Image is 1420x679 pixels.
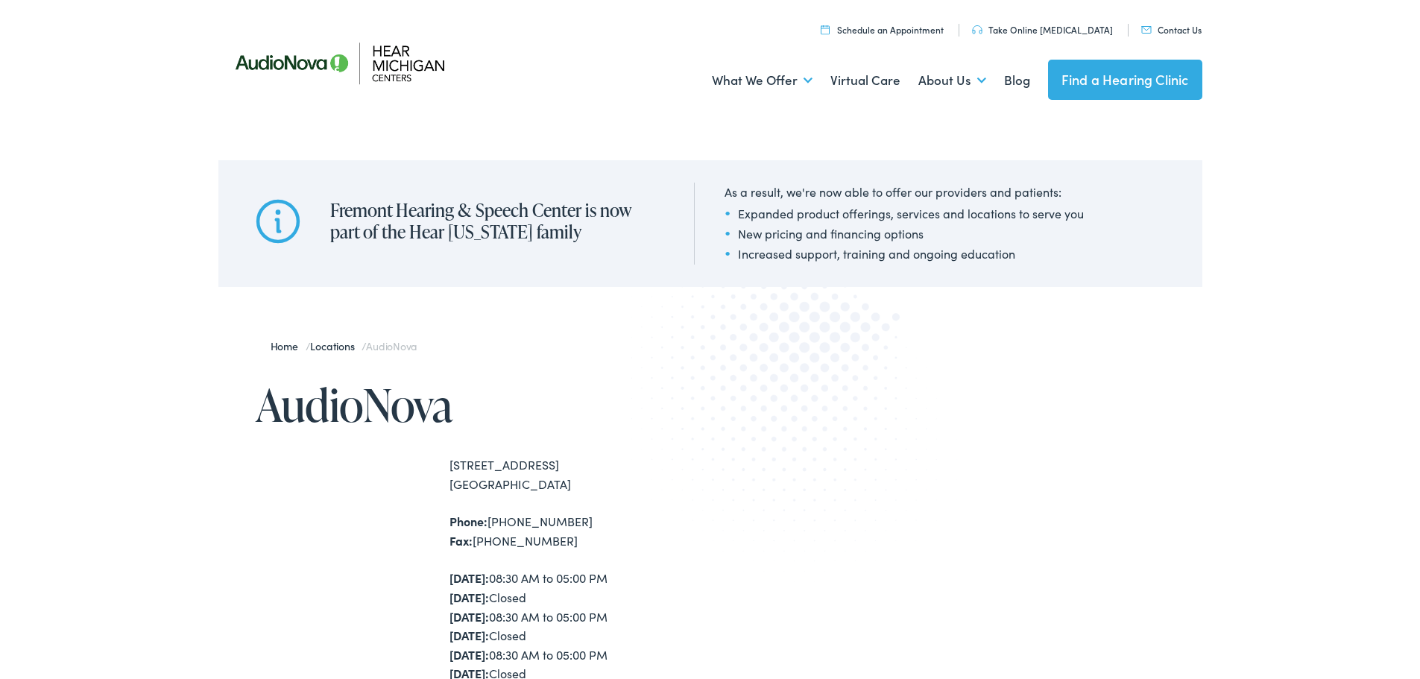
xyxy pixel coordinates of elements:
span: / / [271,338,417,353]
strong: Fax: [449,532,473,549]
div: As a result, we're now able to offer our providers and patients: [725,183,1084,200]
h2: Fremont Hearing & Speech Center is now part of the Hear [US_STATE] family [330,200,664,243]
strong: [DATE]: [449,608,489,625]
a: Locations [310,338,362,353]
h1: AudioNova [256,380,710,429]
strong: [DATE]: [449,589,489,605]
a: Find a Hearing Clinic [1048,60,1202,100]
a: Blog [1004,53,1030,108]
img: utility icon [1141,26,1152,34]
strong: [DATE]: [449,646,489,663]
img: utility icon [821,25,830,34]
li: Increased support, training and ongoing education [725,244,1084,262]
a: About Us [918,53,986,108]
strong: [DATE]: [449,569,489,586]
a: Schedule an Appointment [821,23,944,36]
div: [PHONE_NUMBER] [PHONE_NUMBER] [449,512,710,550]
li: Expanded product offerings, services and locations to serve you [725,204,1084,222]
span: AudioNova [366,338,417,353]
div: [STREET_ADDRESS] [GEOGRAPHIC_DATA] [449,455,710,493]
a: Contact Us [1141,23,1202,36]
a: Take Online [MEDICAL_DATA] [972,23,1113,36]
a: Home [271,338,306,353]
img: utility icon [972,25,982,34]
li: New pricing and financing options [725,224,1084,242]
strong: [DATE]: [449,627,489,643]
a: What We Offer [712,53,812,108]
a: Virtual Care [830,53,900,108]
strong: Phone: [449,513,487,529]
